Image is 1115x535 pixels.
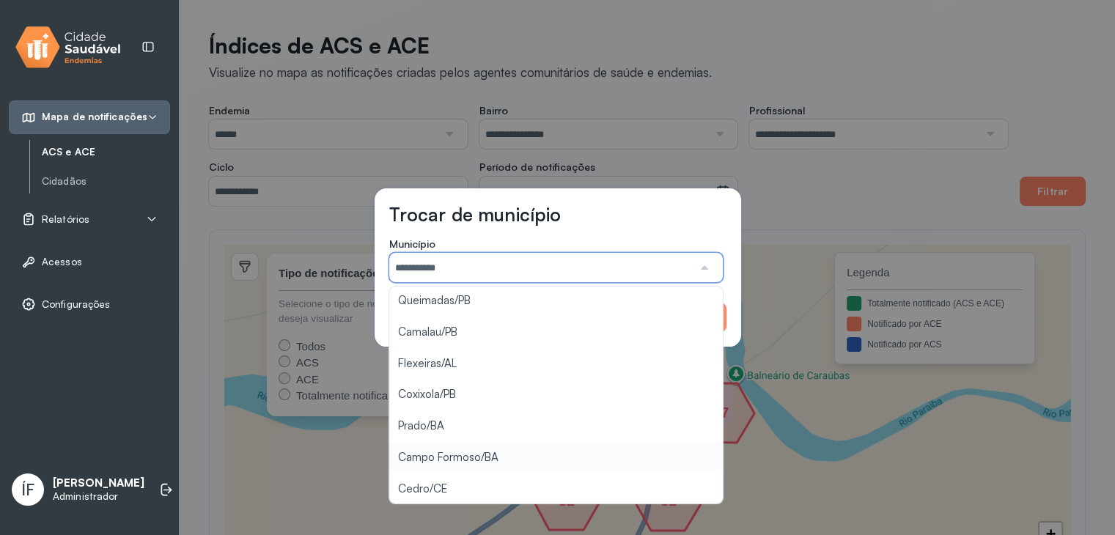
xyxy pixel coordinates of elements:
[42,172,170,191] a: Cidadãos
[42,146,170,158] a: ACS e ACE
[389,237,435,251] span: Município
[15,23,121,71] img: logo.svg
[21,480,34,499] span: ÍF
[53,476,144,490] p: [PERSON_NAME]
[53,490,144,503] p: Administrador
[389,317,723,348] li: Camalau/PB
[389,285,723,317] li: Queimadas/PB
[389,473,723,505] li: Cedro/CE
[389,410,723,442] li: Prado/BA
[389,442,723,473] li: Campo Formoso/BA
[42,111,147,123] span: Mapa de notificações
[21,297,158,311] a: Configurações
[389,348,723,380] li: Flexeiras/AL
[21,254,158,269] a: Acessos
[42,175,170,188] a: Cidadãos
[42,298,110,311] span: Configurações
[42,143,170,161] a: ACS e ACE
[389,379,723,410] li: Coxixola/PB
[42,213,89,226] span: Relatórios
[389,203,562,226] h3: Trocar de município
[42,256,82,268] span: Acessos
